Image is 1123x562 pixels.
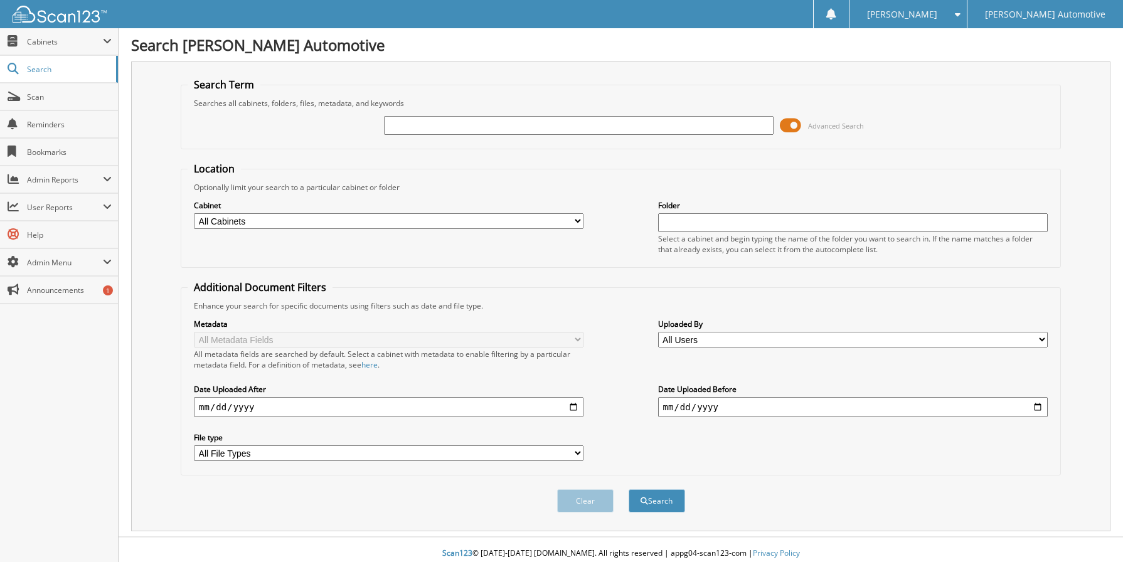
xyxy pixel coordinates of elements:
span: [PERSON_NAME] Automotive [985,11,1105,18]
span: Scan [27,92,112,102]
div: Enhance your search for specific documents using filters such as date and file type. [188,300,1054,311]
span: Advanced Search [808,121,864,130]
div: All metadata fields are searched by default. Select a cabinet with metadata to enable filtering b... [194,349,583,370]
iframe: Chat Widget [1060,502,1123,562]
span: Cabinets [27,36,103,47]
input: start [194,397,583,417]
img: scan123-logo-white.svg [13,6,107,23]
span: Announcements [27,285,112,295]
legend: Additional Document Filters [188,280,333,294]
span: [PERSON_NAME] [867,11,937,18]
span: Help [27,230,112,240]
span: User Reports [27,202,103,213]
h1: Search [PERSON_NAME] Automotive [131,34,1110,55]
button: Clear [557,489,614,512]
span: Reminders [27,119,112,130]
label: Cabinet [194,200,583,211]
label: Folder [658,200,1048,211]
div: Optionally limit your search to a particular cabinet or folder [188,182,1054,193]
div: 1 [103,285,113,295]
span: Bookmarks [27,147,112,157]
button: Search [629,489,685,512]
legend: Location [188,162,241,176]
span: Search [27,64,110,75]
a: Privacy Policy [753,548,800,558]
label: Uploaded By [658,319,1048,329]
label: Date Uploaded After [194,384,583,395]
span: Scan123 [442,548,472,558]
label: Metadata [194,319,583,329]
div: Select a cabinet and begin typing the name of the folder you want to search in. If the name match... [658,233,1048,255]
label: Date Uploaded Before [658,384,1048,395]
label: File type [194,432,583,443]
legend: Search Term [188,78,260,92]
span: Admin Reports [27,174,103,185]
div: Searches all cabinets, folders, files, metadata, and keywords [188,98,1054,109]
input: end [658,397,1048,417]
span: Admin Menu [27,257,103,268]
a: here [361,359,378,370]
